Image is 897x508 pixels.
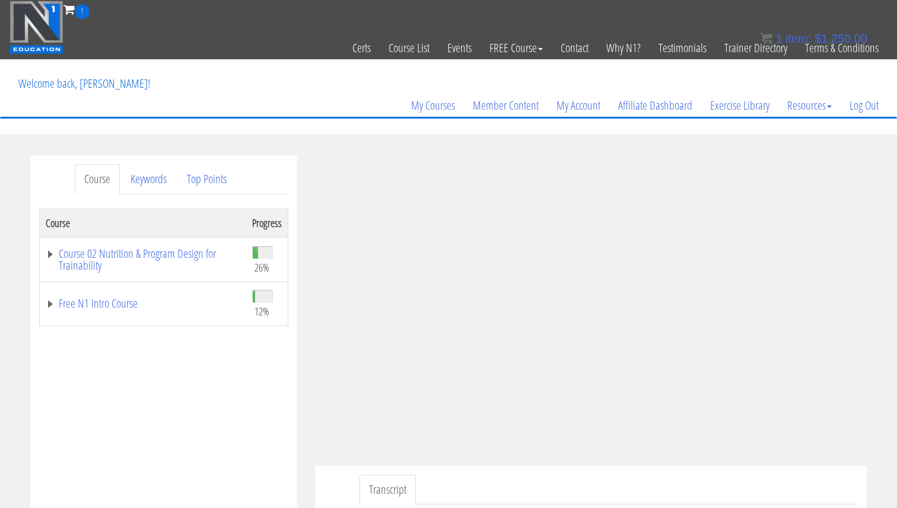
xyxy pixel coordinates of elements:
[246,209,288,237] th: Progress
[815,32,867,45] bdi: 1,250.00
[775,32,782,45] span: 1
[701,77,778,134] a: Exercise Library
[255,261,269,274] span: 26%
[75,164,120,194] a: Course
[75,4,90,19] span: 1
[597,19,650,77] a: Why N1?
[548,77,609,134] a: My Account
[343,19,380,77] a: Certs
[841,77,888,134] a: Log Out
[9,1,63,54] img: n1-education
[360,475,416,505] a: Transcript
[438,19,481,77] a: Events
[121,164,176,194] a: Keywords
[464,77,548,134] a: Member Content
[46,298,240,309] a: Free N1 Intro Course
[380,19,438,77] a: Course List
[761,33,772,44] img: icon11.png
[46,248,240,271] a: Course 02 Nutrition & Program Design for Trainability
[255,305,269,318] span: 12%
[9,60,159,107] p: Welcome back, [PERSON_NAME]!
[815,32,821,45] span: $
[761,32,867,45] a: 1 item: $1,250.00
[796,19,888,77] a: Terms & Conditions
[778,77,841,134] a: Resources
[177,164,236,194] a: Top Points
[650,19,715,77] a: Testimonials
[481,19,552,77] a: FREE Course
[785,32,811,45] span: item:
[552,19,597,77] a: Contact
[63,1,90,17] a: 1
[715,19,796,77] a: Trainer Directory
[40,209,247,237] th: Course
[402,77,464,134] a: My Courses
[609,77,701,134] a: Affiliate Dashboard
